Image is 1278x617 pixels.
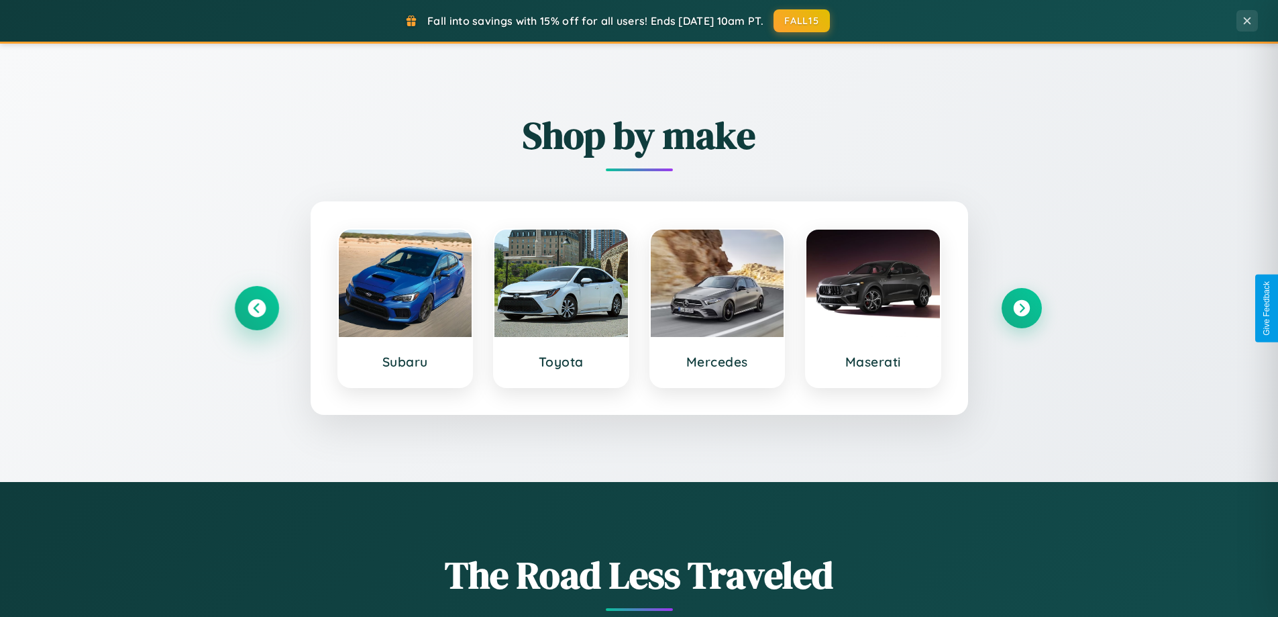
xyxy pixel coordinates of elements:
[427,14,763,28] span: Fall into savings with 15% off for all users! Ends [DATE] 10am PT.
[774,9,830,32] button: FALL15
[820,354,926,370] h3: Maserati
[508,354,615,370] h3: Toyota
[237,549,1042,601] h1: The Road Less Traveled
[237,109,1042,161] h2: Shop by make
[664,354,771,370] h3: Mercedes
[1262,281,1271,336] div: Give Feedback
[352,354,459,370] h3: Subaru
